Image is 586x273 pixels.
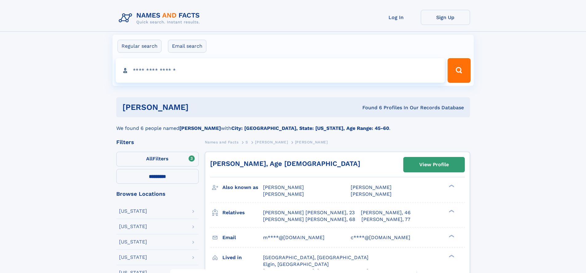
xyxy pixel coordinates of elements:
[361,216,410,223] a: [PERSON_NAME], 77
[222,182,263,193] h3: Also known as
[118,40,161,53] label: Regular search
[222,232,263,243] h3: Email
[116,117,470,132] div: We found 6 people named with .
[116,139,199,145] div: Filters
[245,138,248,146] a: S
[116,152,199,167] label: Filters
[447,184,455,188] div: ❯
[116,10,205,26] img: Logo Names and Facts
[210,160,360,167] a: [PERSON_NAME], Age [DEMOGRAPHIC_DATA]
[119,255,147,260] div: [US_STATE]
[351,191,392,197] span: [PERSON_NAME]
[263,261,329,267] span: Elgin, [GEOGRAPHIC_DATA]
[295,140,328,144] span: [PERSON_NAME]
[263,209,355,216] a: [PERSON_NAME] [PERSON_NAME], 23
[361,209,411,216] a: [PERSON_NAME], 46
[421,10,470,25] a: Sign Up
[255,140,288,144] span: [PERSON_NAME]
[263,184,304,190] span: [PERSON_NAME]
[275,104,464,111] div: Found 6 Profiles In Our Records Database
[255,138,288,146] a: [PERSON_NAME]
[372,10,421,25] a: Log In
[447,209,455,213] div: ❯
[119,209,147,214] div: [US_STATE]
[119,239,147,244] div: [US_STATE]
[146,156,153,162] span: All
[447,254,455,258] div: ❯
[122,103,276,111] h1: [PERSON_NAME]
[222,207,263,218] h3: Relatives
[116,191,199,197] div: Browse Locations
[419,158,449,172] div: View Profile
[263,255,369,260] span: [GEOGRAPHIC_DATA], [GEOGRAPHIC_DATA]
[447,234,455,238] div: ❯
[119,224,147,229] div: [US_STATE]
[448,58,470,83] button: Search Button
[404,157,464,172] a: View Profile
[351,184,392,190] span: [PERSON_NAME]
[245,140,248,144] span: S
[179,125,221,131] b: [PERSON_NAME]
[263,216,355,223] a: [PERSON_NAME] [PERSON_NAME], 68
[205,138,239,146] a: Names and Facts
[263,191,304,197] span: [PERSON_NAME]
[222,252,263,263] h3: Lived in
[231,125,389,131] b: City: [GEOGRAPHIC_DATA], State: [US_STATE], Age Range: 45-60
[168,40,206,53] label: Email search
[116,58,445,83] input: search input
